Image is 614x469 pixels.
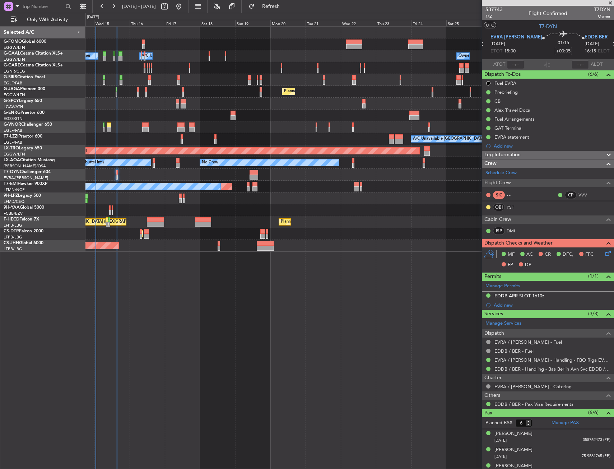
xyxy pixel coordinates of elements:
[4,111,20,115] span: G-ENRG
[594,6,610,13] span: T7DYN
[4,194,41,198] a: 9H-LPZLegacy 500
[485,283,520,290] a: Manage Permits
[446,20,482,26] div: Sat 25
[4,51,63,56] a: G-GAALCessna Citation XLS+
[459,51,471,61] div: Owner
[585,34,608,41] span: EDDB BER
[4,128,22,133] a: EGLF/FAB
[4,40,22,44] span: G-FOMO
[19,17,76,22] span: Only With Activity
[504,48,516,55] span: 15:00
[284,86,397,97] div: Planned Maint [GEOGRAPHIC_DATA] ([GEOGRAPHIC_DATA])
[494,438,507,443] span: [DATE]
[507,228,523,234] a: DMI
[130,20,165,26] div: Thu 16
[526,251,533,258] span: AC
[565,191,577,199] div: CP
[4,146,42,150] a: LX-TROLegacy 650
[493,191,505,199] div: SIC
[493,203,505,211] div: OBI
[588,272,599,280] span: (1/1)
[4,170,20,174] span: T7-DYN
[484,409,492,417] span: Pax
[4,75,17,79] span: G-SIRS
[4,75,45,79] a: G-SIRSCitation Excel
[494,401,573,407] a: EDDB / BER - Pax Visa Requirements
[235,20,270,26] div: Sun 19
[494,116,535,122] div: Fuel Arrangements
[558,40,569,47] span: 01:15
[4,140,22,145] a: EGLF/FAB
[4,246,22,252] a: LFPB/LBG
[494,134,529,140] div: EVRA statement
[4,199,24,204] a: LFMD/CEQ
[494,366,610,372] a: EDDB / BER - Handling - Bas Berlin Avn Svc EDDB / SXF
[4,134,42,139] a: T7-LZZIPraetor 600
[4,229,19,233] span: CS-DTR
[494,98,501,104] div: CB
[4,223,22,228] a: LFPB/LBG
[341,20,376,26] div: Wed 22
[4,57,25,62] a: EGGW/LTN
[22,1,63,12] input: Trip Number
[4,122,52,127] a: G-VNORChallenger 650
[490,41,505,48] span: [DATE]
[507,192,523,198] div: - -
[4,99,19,103] span: G-SPCY
[413,134,530,144] div: A/C Unavailable [GEOGRAPHIC_DATA] ([GEOGRAPHIC_DATA])
[4,63,63,68] a: G-GARECessna Citation XLS+
[578,192,595,198] a: VVV
[494,430,532,437] div: [PERSON_NAME]
[245,1,288,12] button: Refresh
[582,453,610,459] span: 75 9561765 (PP)
[4,80,22,86] a: EGLF/FAB
[484,374,502,382] span: Charter
[94,20,129,26] div: Wed 15
[4,99,42,103] a: G-SPCYLegacy 650
[4,163,46,169] a: [PERSON_NAME]/QSA
[4,92,25,98] a: EGGW/LTN
[200,20,235,26] div: Sat 18
[484,179,511,187] span: Flight Crew
[484,329,504,338] span: Dispatch
[4,134,18,139] span: T7-LZZI
[4,152,25,157] a: EGGW/LTN
[4,205,44,210] a: 9H-YAAGlobal 5000
[490,34,542,41] span: EVRA [PERSON_NAME]
[4,182,18,186] span: T7-EMI
[484,310,503,318] span: Services
[4,111,45,115] a: G-ENRGPraetor 600
[4,51,20,56] span: G-GAAL
[485,320,521,327] a: Manage Services
[490,48,502,55] span: ETOT
[270,20,306,26] div: Mon 20
[4,87,45,91] a: G-JAGAPhenom 300
[563,251,573,258] span: DFC,
[485,13,503,19] span: 1/2
[494,348,534,354] a: EDDB / BER - Fuel
[4,217,19,222] span: F-HECD
[494,89,518,95] div: Prebriefing
[529,10,567,17] div: Flight Confirmed
[4,194,18,198] span: 9H-LPZ
[4,122,21,127] span: G-VNOR
[202,157,218,168] div: No Crew
[4,187,25,192] a: LFMN/NCE
[485,6,503,13] span: 537743
[4,229,43,233] a: CS-DTRFalcon 2000
[591,61,603,68] span: ALDT
[484,391,500,400] span: Others
[484,239,553,247] span: Dispatch Checks and Weather
[485,170,517,177] a: Schedule Crew
[484,273,501,281] span: Permits
[281,217,394,227] div: Planned Maint [GEOGRAPHIC_DATA] ([GEOGRAPHIC_DATA])
[4,87,20,91] span: G-JAGA
[122,3,156,10] span: [DATE] - [DATE]
[4,158,20,162] span: LX-AOA
[494,80,516,86] div: Fuel EVRA
[4,69,25,74] a: EGNR/CEG
[306,20,341,26] div: Tue 21
[4,40,46,44] a: G-FOMOGlobal 6000
[494,339,562,345] a: EVRA / [PERSON_NAME] - Fuel
[494,446,532,454] div: [PERSON_NAME]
